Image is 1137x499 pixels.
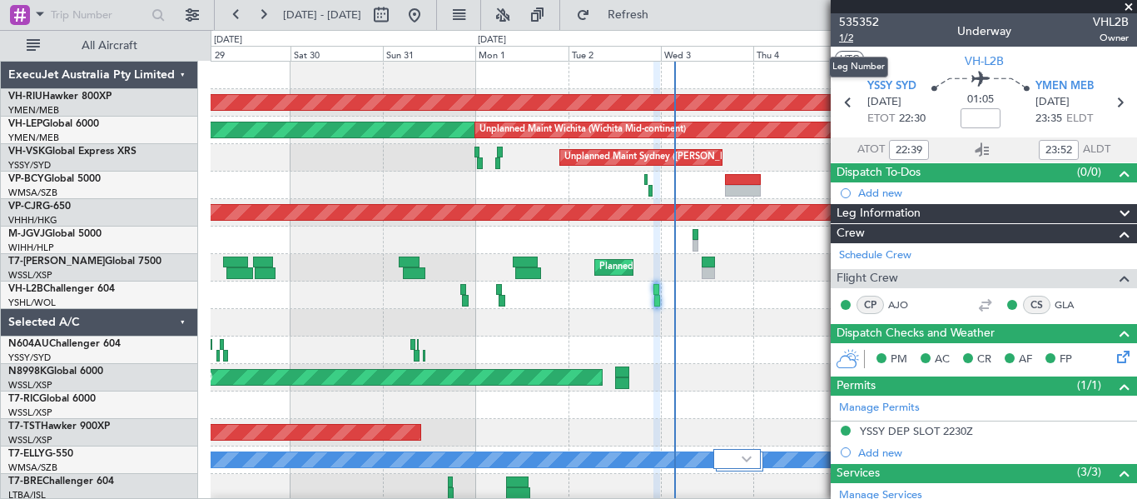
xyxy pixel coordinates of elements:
button: Refresh [568,2,668,28]
a: VP-CJRG-650 [8,202,71,212]
span: [DATE] [867,94,901,111]
span: 23:35 [1035,111,1062,127]
div: Underway [957,22,1011,40]
span: VP-CJR [8,202,42,212]
a: Manage Permits [839,400,920,417]
img: arrow-gray.svg [742,456,752,462]
span: Leg Information [837,204,921,223]
span: M-JGVJ [8,229,45,239]
span: All Aircraft [43,40,176,52]
div: CS [1023,296,1050,314]
div: Planned Maint Dubai (Al Maktoum Intl) [599,255,763,280]
a: WIHH/HLP [8,242,54,254]
div: Mon 1 [475,46,568,61]
span: VH-L2B [8,284,43,294]
span: ATOT [857,142,885,158]
a: N8998KGlobal 6000 [8,367,103,377]
a: VH-RIUHawker 800XP [8,92,112,102]
a: N604AUChallenger 604 [8,339,121,349]
a: T7-ELLYG-550 [8,449,73,459]
a: VH-L2BChallenger 604 [8,284,115,294]
span: FP [1060,352,1072,368]
span: Flight Crew [837,269,898,288]
span: VH-LEP [8,119,42,129]
span: T7-[PERSON_NAME] [8,257,105,267]
a: YSHL/WOL [8,297,56,309]
span: ELDT [1066,111,1093,127]
div: CP [856,296,884,314]
button: All Aircraft [18,32,181,59]
span: Owner [1093,31,1129,45]
span: Permits [837,377,876,396]
span: T7-BRE [8,477,42,487]
a: T7-BREChallenger 604 [8,477,114,487]
div: Tue 2 [568,46,661,61]
a: AJO [888,297,926,312]
span: 01:05 [967,92,994,108]
div: Sun 31 [383,46,475,61]
span: (1/1) [1077,377,1101,394]
a: YMEN/MEB [8,104,59,117]
a: VH-VSKGlobal Express XRS [8,147,137,157]
a: WSSL/XSP [8,434,52,447]
a: YMEN/MEB [8,132,59,144]
span: AF [1019,352,1032,368]
input: --:-- [1039,140,1079,160]
span: 535352 [839,13,879,31]
a: VHHH/HKG [8,214,57,227]
a: YSSY/SYD [8,352,51,364]
span: VP-BCY [8,174,44,184]
span: [DATE] [1035,94,1070,111]
div: Thu 4 [753,46,846,61]
input: --:-- [889,140,929,160]
div: [DATE] [214,33,242,47]
div: Unplanned Maint Sydney ([PERSON_NAME] Intl) [564,145,769,170]
a: T7-[PERSON_NAME]Global 7500 [8,257,161,267]
div: Sat 30 [290,46,383,61]
a: YSSY/SYD [8,159,51,172]
span: (3/3) [1077,463,1101,481]
span: YMEN MEB [1035,78,1094,95]
span: T7-RIC [8,394,39,404]
a: VH-LEPGlobal 6000 [8,119,99,129]
a: GLA [1055,297,1092,312]
span: [DATE] - [DATE] [283,7,361,22]
span: 1/2 [839,31,879,45]
span: Refresh [593,9,663,21]
span: Dispatch To-Dos [837,163,921,182]
span: VHL2B [1093,13,1129,31]
a: T7-TSTHawker 900XP [8,422,110,432]
div: Leg Number [829,57,888,77]
a: VP-BCYGlobal 5000 [8,174,101,184]
a: T7-RICGlobal 6000 [8,394,96,404]
span: N8998K [8,367,47,377]
div: Add new [858,446,1129,460]
a: WSSL/XSP [8,407,52,419]
span: ALDT [1083,142,1110,158]
span: N604AU [8,339,49,349]
span: VH-RIU [8,92,42,102]
span: T7-ELLY [8,449,45,459]
span: Crew [837,224,865,243]
div: Add new [858,186,1129,200]
a: WSSL/XSP [8,379,52,392]
div: YSSY DEP SLOT 2230Z [860,424,973,438]
span: T7-TST [8,422,41,432]
span: VH-VSK [8,147,45,157]
span: 22:30 [899,111,926,127]
span: Services [837,464,880,483]
a: WMSA/SZB [8,187,57,199]
span: ETOT [867,111,895,127]
span: AC [935,352,950,368]
a: M-JGVJGlobal 5000 [8,229,102,239]
span: (0/0) [1077,163,1101,181]
span: CR [977,352,991,368]
input: Trip Number [51,2,146,27]
a: Schedule Crew [839,247,911,264]
div: Wed 3 [661,46,753,61]
div: Unplanned Maint Wichita (Wichita Mid-continent) [479,117,686,142]
span: Dispatch Checks and Weather [837,324,995,343]
div: Fri 29 [198,46,290,61]
a: WSSL/XSP [8,269,52,282]
span: PM [891,352,907,368]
